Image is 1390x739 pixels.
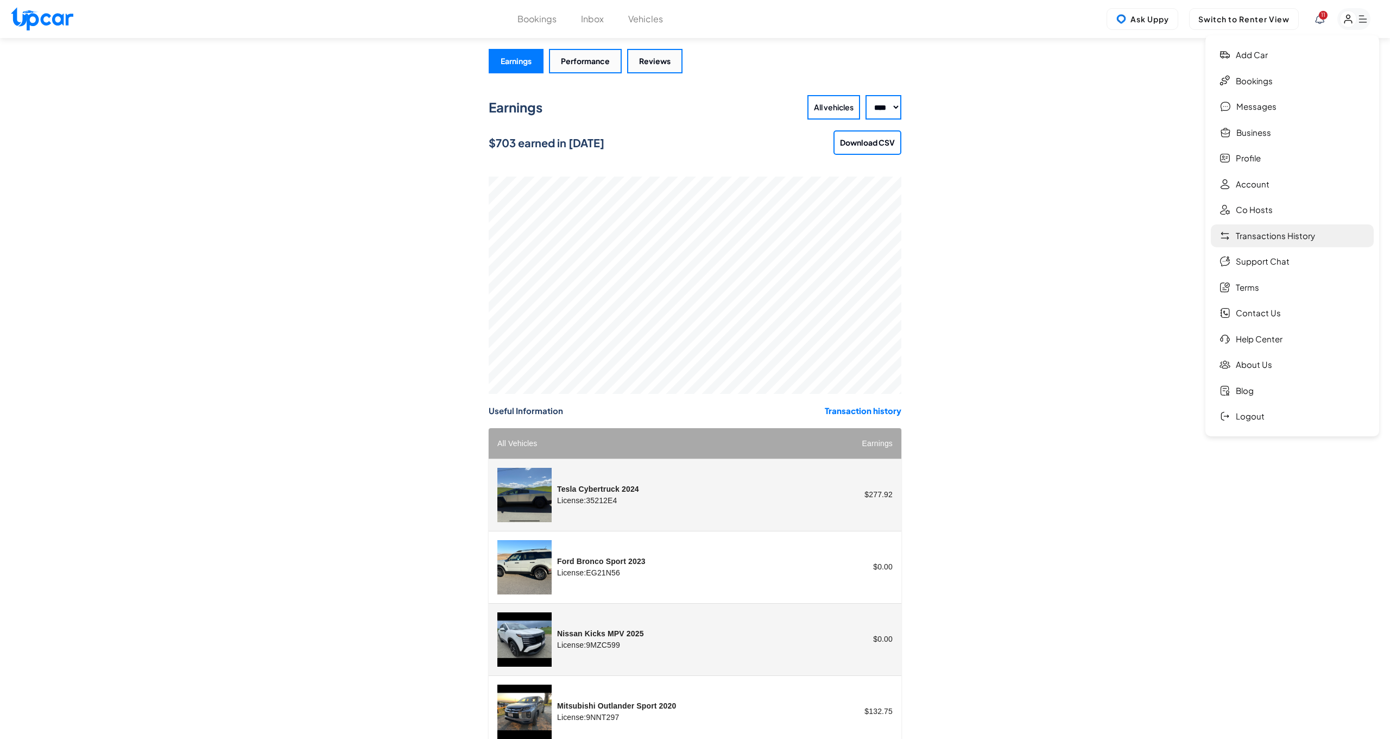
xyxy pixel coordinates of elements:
span: You have new notifications [1319,11,1328,20]
img: Add car [1220,49,1230,60]
td: $ 277.92 [820,459,901,531]
div: License: 9NNT297 [557,712,676,723]
a: Add car [1211,43,1374,67]
a: Messages [1211,95,1374,118]
th: Earnings [820,428,901,459]
a: Account [1211,173,1374,196]
img: Logout [1220,411,1230,422]
img: Profile [1220,153,1230,164]
strong: Tesla Cybertruck 2024 [557,485,639,493]
a: Transactions History [1211,224,1374,248]
img: Bookings [1220,76,1230,86]
a: Logout [1211,405,1374,428]
div: View Notifications [1315,14,1324,24]
img: Blog [1220,385,1230,396]
a: Bookings [1211,70,1374,93]
button: Reviews [627,49,683,73]
a: Business [1211,121,1374,145]
a: Blog [1211,379,1374,403]
strong: Useful Information [489,405,563,416]
th: All Vehicles [489,428,820,459]
img: Contact Us [1220,308,1230,318]
button: Vehicles [628,12,663,26]
strong: Transaction history [825,405,901,416]
button: Switch to Renter View [1189,8,1299,30]
a: Help Center [1211,328,1374,351]
img: CoHost [1220,204,1230,215]
img: Terms [1220,282,1230,293]
img: About Us [1220,359,1230,370]
button: Performance [549,49,622,73]
img: Tesla Cybertruck 2024 [497,468,552,522]
img: Upcar Logo [11,7,73,30]
td: $ 0.00 [820,531,901,603]
button: All vehicles [807,95,860,120]
img: Transaction History [1220,230,1230,241]
button: Inbox [581,12,604,26]
img: Uppy [1116,14,1127,24]
strong: Mitsubishi Outlander Sport 2020 [557,702,676,710]
img: Buisness [1220,127,1231,138]
strong: $703 earned in [DATE] [489,136,604,149]
img: Messages [1220,101,1231,112]
a: Terms [1211,276,1374,299]
img: Account [1220,179,1230,190]
img: Nissan Kicks MPV 2025 [497,612,552,667]
strong: Ford Bronco Sport 2023 [557,557,646,566]
strong: Earnings [489,99,542,115]
a: Co Hosts [1211,198,1374,222]
div: License: 9MZC599 [557,640,644,650]
img: Help Center [1220,334,1230,345]
button: Ask Uppy [1107,8,1178,30]
a: About Us [1211,353,1374,377]
div: License: 35212E4 [557,495,639,506]
strong: Nissan Kicks MPV 2025 [557,629,644,638]
button: Bookings [517,12,557,26]
button: Earnings [489,49,544,73]
a: Profile [1211,147,1374,170]
a: Contact Us [1211,302,1374,325]
a: Support Chat [1211,250,1374,273]
img: Chat Support [1220,256,1230,267]
img: Mitsubishi Outlander Sport 2020 [497,685,552,739]
button: Download CSV [833,130,901,155]
td: $ 0.00 [820,603,901,675]
div: License: EG21N56 [557,567,646,578]
img: Ford Bronco Sport 2023 [497,540,552,594]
